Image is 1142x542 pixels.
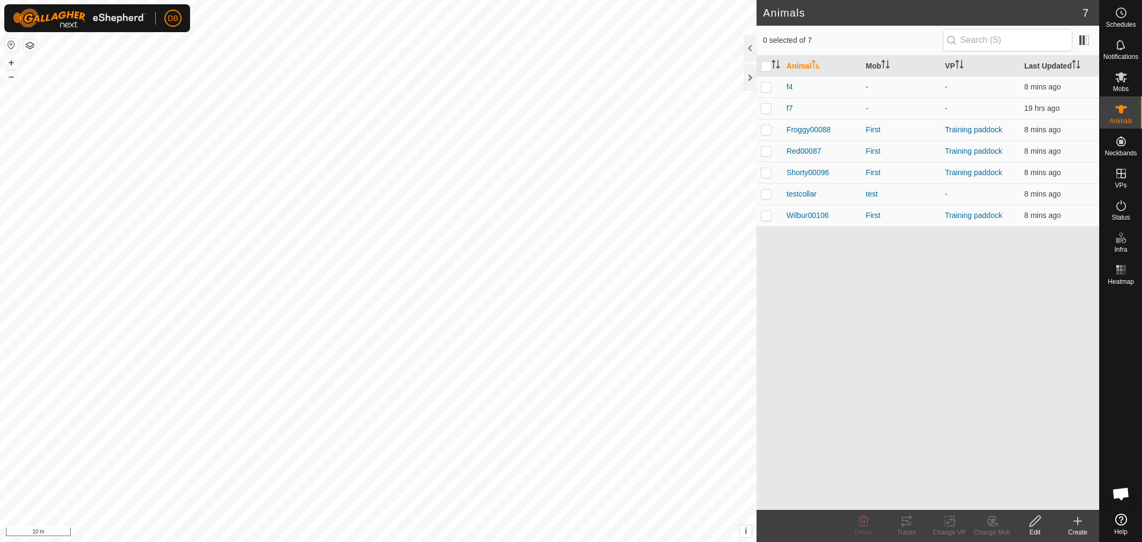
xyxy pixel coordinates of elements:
div: Change VP [928,528,971,537]
div: Change Mob [971,528,1014,537]
div: Create [1056,528,1099,537]
th: Mob [861,56,941,77]
p-sorticon: Activate to sort [955,62,964,70]
th: VP [941,56,1020,77]
span: DB [168,13,178,24]
div: First [866,124,936,135]
span: Animals [1109,118,1132,124]
button: Map Layers [24,39,36,52]
button: – [5,70,18,83]
span: Shorty00096 [786,167,829,178]
input: Search (S) [943,29,1072,51]
button: Reset Map [5,39,18,51]
span: 0 selected of 7 [763,35,943,46]
app-display-virtual-paddock-transition: - [945,104,948,112]
div: First [866,167,936,178]
a: Help [1100,509,1142,539]
div: Open chat [1105,478,1137,510]
div: test [866,189,936,200]
div: - [866,81,936,93]
a: Training paddock [945,125,1002,134]
p-sorticon: Activate to sort [881,62,890,70]
span: Help [1114,529,1128,535]
button: i [740,525,752,537]
a: Training paddock [945,211,1002,220]
span: Froggy00088 [786,124,831,135]
span: 8 Sept 2025, 11:54 am [1024,168,1061,177]
span: f7 [786,103,793,114]
span: Wilbur00106 [786,210,829,221]
th: Animal [782,56,861,77]
div: - [866,103,936,114]
a: Privacy Policy [336,528,376,538]
a: Contact Us [389,528,420,538]
div: Tracks [885,528,928,537]
span: 7 Sept 2025, 4:54 pm [1024,104,1060,112]
h2: Animals [763,6,1083,19]
span: Heatmap [1108,278,1134,285]
span: 8 Sept 2025, 11:54 am [1024,190,1061,198]
app-display-virtual-paddock-transition: - [945,190,948,198]
span: Notifications [1103,54,1138,60]
span: Schedules [1106,21,1136,28]
span: Neckbands [1105,150,1137,156]
span: i [745,526,747,536]
img: Gallagher Logo [13,9,147,28]
button: + [5,56,18,69]
span: Red00087 [786,146,821,157]
app-display-virtual-paddock-transition: - [945,82,948,91]
p-sorticon: Activate to sort [1072,62,1080,70]
span: f4 [786,81,793,93]
p-sorticon: Activate to sort [772,62,780,70]
a: Training paddock [945,168,1002,177]
span: testcollar [786,189,816,200]
span: Status [1111,214,1130,221]
div: Edit [1014,528,1056,537]
div: First [866,210,936,221]
span: 8 Sept 2025, 11:54 am [1024,125,1061,134]
span: Infra [1114,246,1127,253]
span: 8 Sept 2025, 11:54 am [1024,147,1061,155]
span: Delete [854,529,873,536]
span: 8 Sept 2025, 11:54 am [1024,82,1061,91]
a: Training paddock [945,147,1002,155]
div: First [866,146,936,157]
span: 7 [1083,5,1088,21]
th: Last Updated [1020,56,1099,77]
span: VPs [1115,182,1126,189]
p-sorticon: Activate to sort [812,62,820,70]
span: Mobs [1113,86,1129,92]
span: 8 Sept 2025, 11:54 am [1024,211,1061,220]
